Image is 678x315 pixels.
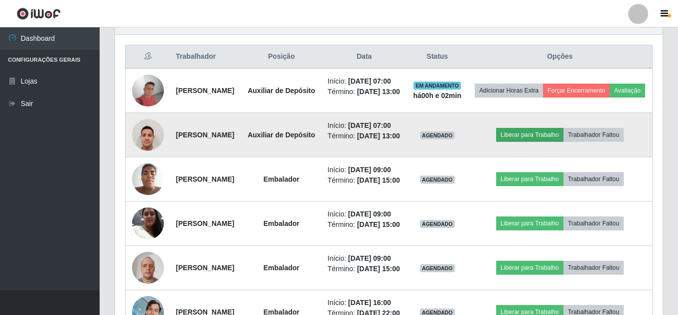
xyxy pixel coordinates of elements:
button: Avaliação [610,84,645,98]
strong: Auxiliar de Depósito [248,87,315,95]
strong: Embalador [264,175,299,183]
strong: [PERSON_NAME] [176,264,234,272]
time: [DATE] 09:00 [348,166,391,174]
img: 1749045235898.jpeg [132,113,164,156]
th: Status [407,45,468,69]
time: [DATE] 07:00 [348,77,391,85]
span: AGENDADO [420,131,455,139]
strong: [PERSON_NAME] [176,219,234,227]
img: CoreUI Logo [16,7,61,20]
th: Trabalhador [170,45,241,69]
button: Liberar para Trabalho [496,216,563,230]
time: [DATE] 13:00 [357,132,400,140]
li: Término: [328,131,401,141]
li: Início: [328,120,401,131]
strong: há 00 h e 02 min [413,92,461,100]
button: Liberar para Trabalho [496,128,563,142]
strong: [PERSON_NAME] [176,87,234,95]
strong: [PERSON_NAME] [176,131,234,139]
th: Opções [468,45,653,69]
span: AGENDADO [420,176,455,184]
th: Data [322,45,407,69]
time: [DATE] 16:00 [348,299,391,307]
th: Posição [241,45,321,69]
button: Forçar Encerramento [543,84,610,98]
time: [DATE] 09:00 [348,210,391,218]
li: Início: [328,209,401,219]
span: AGENDADO [420,220,455,228]
li: Início: [328,165,401,175]
time: [DATE] 15:00 [357,220,400,228]
li: Término: [328,219,401,230]
img: 1723391026413.jpeg [132,246,164,289]
button: Liberar para Trabalho [496,172,563,186]
time: [DATE] 15:00 [357,265,400,273]
strong: Auxiliar de Depósito [248,131,315,139]
time: [DATE] 09:00 [348,254,391,262]
time: [DATE] 07:00 [348,121,391,129]
span: AGENDADO [420,264,455,272]
button: Trabalhador Faltou [563,128,624,142]
li: Início: [328,253,401,264]
button: Trabalhador Faltou [563,216,624,230]
button: Liberar para Trabalho [496,261,563,275]
strong: Embalador [264,219,299,227]
img: 1710898857944.jpeg [132,75,164,106]
li: Início: [328,76,401,87]
time: [DATE] 13:00 [357,88,400,96]
li: Término: [328,175,401,186]
button: Adicionar Horas Extra [475,84,543,98]
strong: Embalador [264,264,299,272]
img: 1699491283737.jpeg [132,202,164,244]
li: Término: [328,87,401,97]
button: Trabalhador Faltou [563,172,624,186]
strong: [PERSON_NAME] [176,175,234,183]
time: [DATE] 15:00 [357,176,400,184]
li: Início: [328,298,401,308]
img: 1650483938365.jpeg [132,158,164,200]
button: Trabalhador Faltou [563,261,624,275]
li: Término: [328,264,401,274]
span: EM ANDAMENTO [413,82,461,90]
